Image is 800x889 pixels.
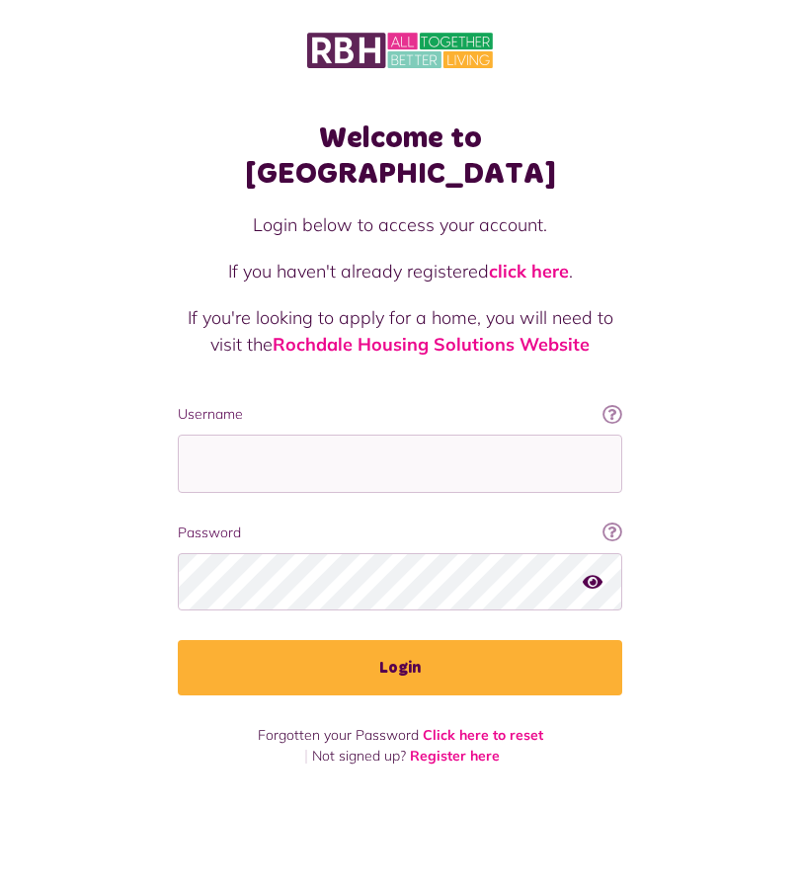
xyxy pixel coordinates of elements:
[489,260,569,283] a: click here
[178,211,622,238] p: Login below to access your account.
[178,121,622,192] h1: Welcome to [GEOGRAPHIC_DATA]
[178,523,622,543] label: Password
[178,258,622,284] p: If you haven't already registered .
[258,726,419,744] span: Forgotten your Password
[307,30,493,71] img: MyRBH
[410,747,500,765] a: Register here
[273,333,590,356] a: Rochdale Housing Solutions Website
[312,747,406,765] span: Not signed up?
[178,404,622,425] label: Username
[178,304,622,358] p: If you're looking to apply for a home, you will need to visit the
[178,640,622,695] button: Login
[423,726,543,744] a: Click here to reset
